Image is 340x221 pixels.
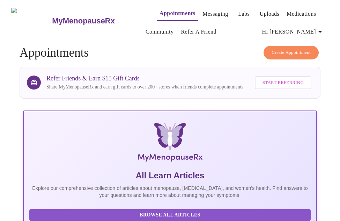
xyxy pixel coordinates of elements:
span: Start Referring [263,79,304,87]
img: MyMenopauseRx Logo [73,122,266,164]
h4: Appointments [20,46,320,60]
button: Labs [233,7,255,21]
h3: Refer Friends & Earn $15 Gift Cards [46,75,243,82]
h5: All Learn Articles [29,170,311,181]
h3: MyMenopauseRx [52,16,115,26]
span: Browse All Articles [36,211,304,220]
a: Uploads [260,9,280,19]
button: Refer a Friend [178,25,219,39]
button: Medications [284,7,319,21]
img: MyMenopauseRx Logo [11,8,51,34]
p: Share MyMenopauseRx and earn gift cards to over 200+ stores when friends complete appointments [46,84,243,91]
button: Community [143,25,177,39]
a: Refer a Friend [181,27,216,37]
span: Create Appointment [272,49,311,57]
a: Community [146,27,174,37]
a: MyMenopauseRx [51,9,143,33]
button: Start Referring [255,76,311,89]
a: Labs [238,9,250,19]
a: Appointments [160,8,195,18]
a: Messaging [202,9,228,19]
button: Appointments [157,6,198,21]
button: Create Appointment [264,46,319,59]
button: Messaging [200,7,231,21]
a: Browse All Articles [29,212,312,218]
button: Uploads [257,7,282,21]
a: Start Referring [253,73,313,93]
span: Hi [PERSON_NAME] [262,27,324,37]
a: Medications [287,9,316,19]
button: Hi [PERSON_NAME] [259,25,327,39]
p: Explore our comprehensive collection of articles about menopause, [MEDICAL_DATA], and women's hea... [29,185,311,199]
